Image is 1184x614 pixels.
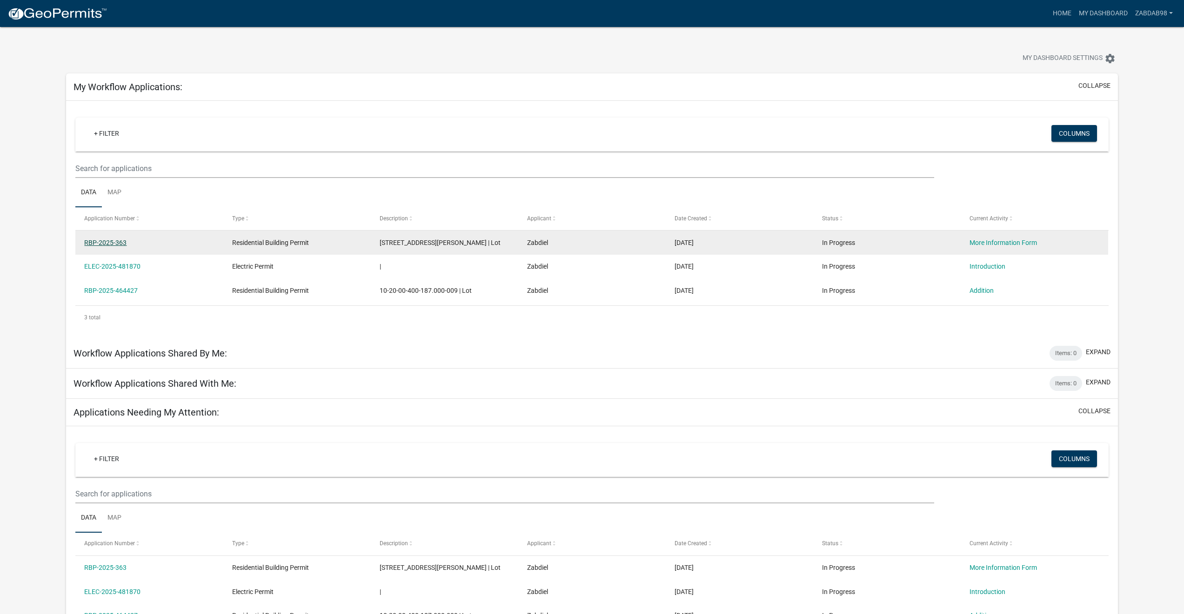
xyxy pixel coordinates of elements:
a: Data [75,178,102,208]
div: Items: 0 [1050,346,1082,361]
a: Introduction [970,263,1005,270]
span: Current Activity [970,215,1008,222]
span: Description [380,540,408,547]
a: Home [1049,5,1075,22]
datatable-header-cell: Current Activity [961,533,1108,555]
datatable-header-cell: Application Number [75,533,223,555]
span: | [380,588,381,595]
a: RBP-2025-363 [84,564,127,571]
a: Map [102,503,127,533]
span: Type [232,540,244,547]
h5: Workflow Applications Shared With Me: [74,378,236,389]
a: ELEC-2025-481870 [84,588,140,595]
datatable-header-cell: Applicant [518,207,666,230]
span: Zabdiel [527,239,548,246]
h5: Workflow Applications Shared By Me: [74,348,227,359]
input: Search for applications [75,484,934,503]
span: Zabdiel [527,564,548,571]
span: Application Number [84,215,135,222]
a: RBP-2025-464427 [84,287,138,294]
div: Items: 0 [1050,376,1082,391]
span: Date Created [675,540,707,547]
span: Current Activity [970,540,1008,547]
span: 09/22/2025 [675,588,694,595]
span: In Progress [822,263,855,270]
span: In Progress [822,588,855,595]
datatable-header-cell: Status [813,207,961,230]
span: Electric Permit [232,588,274,595]
datatable-header-cell: Date Created [666,207,813,230]
datatable-header-cell: Date Created [666,533,813,555]
datatable-header-cell: Type [223,207,370,230]
datatable-header-cell: Description [371,533,518,555]
datatable-header-cell: Type [223,533,370,555]
input: Search for applications [75,159,934,178]
span: Application Number [84,540,135,547]
a: Data [75,503,102,533]
a: More Information Form [970,239,1037,246]
button: Columns [1051,125,1097,142]
a: Addition [970,287,994,294]
span: | [380,263,381,270]
span: Applicant [527,540,551,547]
span: 09/22/2025 [675,564,694,571]
a: My Dashboard [1075,5,1131,22]
datatable-header-cell: Applicant [518,533,666,555]
span: Type [232,215,244,222]
datatable-header-cell: Current Activity [961,207,1108,230]
span: Status [822,215,838,222]
a: ELEC-2025-481870 [84,263,140,270]
span: 09/22/2025 [675,263,694,270]
a: Introduction [970,588,1005,595]
div: 3 total [75,306,1109,329]
span: Zabdiel [527,263,548,270]
a: RBP-2025-363 [84,239,127,246]
span: Date Created [675,215,707,222]
span: Electric Permit [232,263,274,270]
h5: Applications Needing My Attention: [74,407,219,418]
span: In Progress [822,287,855,294]
i: settings [1104,53,1116,64]
span: 803 Allison Lane | Lot [380,239,501,246]
span: Residential Building Permit [232,287,309,294]
span: 10-20-00-400-187.000-009 | Lot [380,287,472,294]
datatable-header-cell: Application Number [75,207,223,230]
a: + Filter [87,450,127,467]
span: Description [380,215,408,222]
button: expand [1086,377,1110,387]
span: Zabdiel [527,287,548,294]
h5: My Workflow Applications: [74,81,182,92]
span: 09/22/2025 [675,239,694,246]
span: Residential Building Permit [232,564,309,571]
button: collapse [1078,81,1110,91]
a: More Information Form [970,564,1037,571]
span: Zabdiel [527,588,548,595]
button: My Dashboard Settingssettings [1015,49,1123,67]
a: + Filter [87,125,127,142]
button: expand [1086,347,1110,357]
span: Status [822,540,838,547]
span: In Progress [822,564,855,571]
a: Zabdab98 [1131,5,1177,22]
span: Applicant [527,215,551,222]
button: collapse [1078,406,1110,416]
span: 08/15/2025 [675,287,694,294]
datatable-header-cell: Description [371,207,518,230]
a: Map [102,178,127,208]
div: collapse [66,101,1118,338]
span: 803 Allison Lane | Lot [380,564,501,571]
span: My Dashboard Settings [1023,53,1103,64]
span: Residential Building Permit [232,239,309,246]
button: Columns [1051,450,1097,467]
span: In Progress [822,239,855,246]
datatable-header-cell: Status [813,533,961,555]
